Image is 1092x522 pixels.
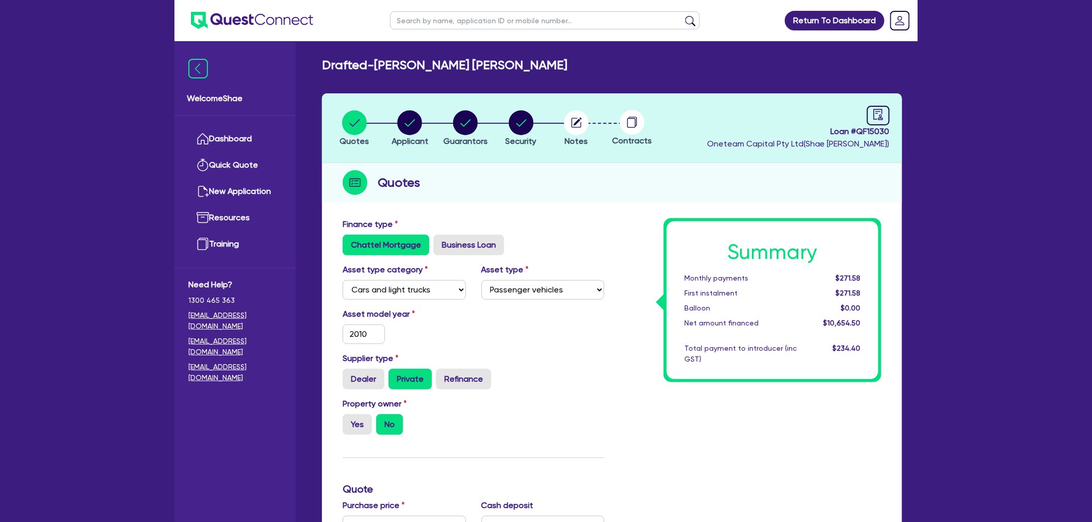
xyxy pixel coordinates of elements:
[433,235,504,255] label: Business Loan
[197,185,209,198] img: new-application
[339,110,370,148] button: Quotes
[343,369,384,389] label: Dealer
[343,398,407,410] label: Property owner
[824,319,861,327] span: $10,654.50
[343,352,398,365] label: Supplier type
[436,369,491,389] label: Refinance
[378,173,420,192] h2: Quotes
[188,152,282,178] a: Quick Quote
[343,483,604,495] h3: Quote
[612,136,652,145] span: Contracts
[506,136,537,146] span: Security
[833,344,861,352] span: $234.40
[188,295,282,306] span: 1300 465 363
[197,238,209,250] img: training
[677,318,805,329] div: Net amount financed
[684,240,861,265] h1: Summary
[443,136,488,146] span: Guarantors
[707,125,890,138] span: Loan # QF15030
[677,303,805,314] div: Balloon
[443,110,488,148] button: Guarantors
[677,273,805,284] div: Monthly payments
[505,110,537,148] button: Security
[677,343,805,365] div: Total payment to introducer (inc GST)
[677,288,805,299] div: First instalment
[343,170,367,195] img: step-icon
[390,11,700,29] input: Search by name, application ID or mobile number...
[481,499,534,512] label: Cash deposit
[392,136,428,146] span: Applicant
[188,178,282,205] a: New Application
[343,264,428,276] label: Asset type category
[836,289,861,297] span: $271.58
[867,106,890,125] a: audit
[389,369,432,389] label: Private
[376,414,403,435] label: No
[322,58,567,73] h2: Drafted - [PERSON_NAME] [PERSON_NAME]
[565,136,588,146] span: Notes
[335,308,474,320] label: Asset model year
[481,264,529,276] label: Asset type
[197,211,209,224] img: resources
[188,126,282,152] a: Dashboard
[391,110,429,148] button: Applicant
[785,11,885,30] a: Return To Dashboard
[187,92,283,105] span: Welcome Shae
[836,274,861,282] span: $271.58
[191,12,313,29] img: quest-connect-logo-blue
[340,136,369,146] span: Quotes
[887,7,913,34] a: Dropdown toggle
[343,218,398,231] label: Finance type
[841,304,861,312] span: $0.00
[188,59,208,78] img: icon-menu-close
[343,414,372,435] label: Yes
[188,336,282,357] a: [EMAIL_ADDRESS][DOMAIN_NAME]
[188,279,282,291] span: Need Help?
[188,362,282,383] a: [EMAIL_ADDRESS][DOMAIN_NAME]
[343,235,429,255] label: Chattel Mortgage
[873,109,884,120] span: audit
[707,139,890,149] span: Oneteam Capital Pty Ltd ( Shae [PERSON_NAME] )
[197,159,209,171] img: quick-quote
[564,110,589,148] button: Notes
[188,205,282,231] a: Resources
[343,499,405,512] label: Purchase price
[188,310,282,332] a: [EMAIL_ADDRESS][DOMAIN_NAME]
[188,231,282,257] a: Training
